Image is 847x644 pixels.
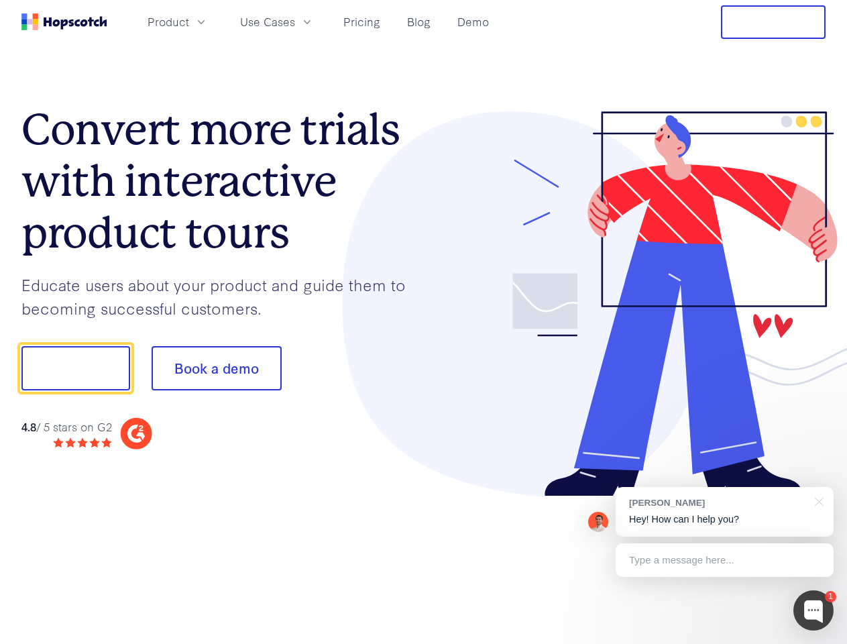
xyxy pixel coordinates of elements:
span: Use Cases [240,13,295,30]
strong: 4.8 [21,419,36,434]
p: Hey! How can I help you? [629,513,820,527]
a: Blog [402,11,436,33]
div: / 5 stars on G2 [21,419,112,435]
a: Pricing [338,11,386,33]
span: Product [148,13,189,30]
button: Book a demo [152,346,282,390]
div: [PERSON_NAME] [629,496,807,509]
h1: Convert more trials with interactive product tours [21,104,424,258]
a: Demo [452,11,494,33]
img: Mark Spera [588,512,608,532]
p: Educate users about your product and guide them to becoming successful customers. [21,273,424,319]
div: 1 [825,591,836,602]
button: Show me! [21,346,130,390]
div: Type a message here... [616,543,834,577]
button: Free Trial [721,5,826,39]
a: Home [21,13,107,30]
button: Use Cases [232,11,322,33]
button: Product [139,11,216,33]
